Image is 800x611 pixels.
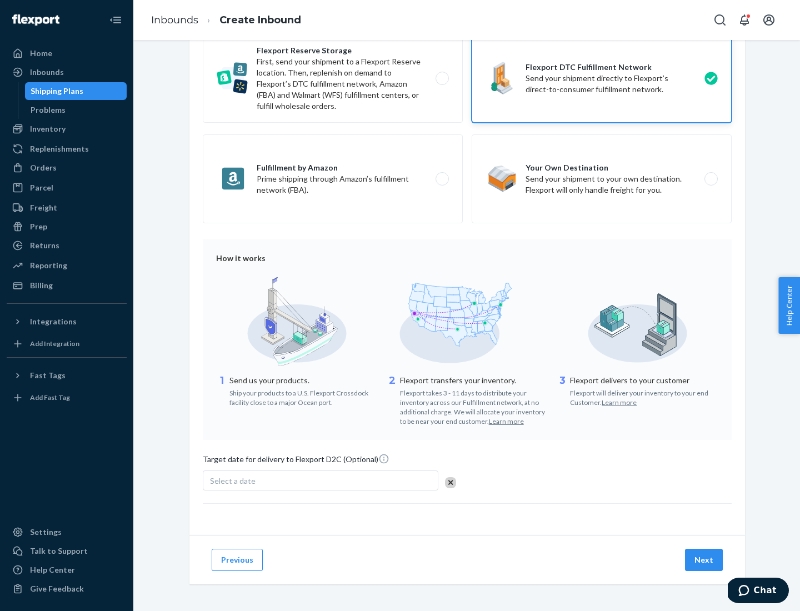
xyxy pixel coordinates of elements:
p: Send us your products. [229,375,378,386]
div: Integrations [30,316,77,327]
div: Home [30,48,52,59]
button: Learn more [602,398,637,407]
a: Returns [7,237,127,254]
div: 3 [557,374,568,407]
p: Flexport transfers your inventory. [400,375,548,386]
a: Create Inbound [219,14,301,26]
div: Add Fast Tag [30,393,70,402]
span: Select a date [210,476,256,485]
a: Reporting [7,257,127,274]
div: Add Integration [30,339,79,348]
button: Open notifications [733,9,756,31]
a: Inbounds [7,63,127,81]
a: Freight [7,199,127,217]
a: Replenishments [7,140,127,158]
div: Prep [30,221,47,232]
button: Give Feedback [7,580,127,598]
a: Problems [25,101,127,119]
div: 1 [216,374,227,407]
div: How it works [216,253,718,264]
div: Problems [31,104,66,116]
div: Flexport will deliver your inventory to your end Customer. [570,386,718,407]
div: 2 [387,374,398,427]
a: Add Fast Tag [7,389,127,407]
div: Inbounds [30,67,64,78]
div: Settings [30,527,62,538]
button: Integrations [7,313,127,330]
a: Prep [7,218,127,236]
a: Inbounds [151,14,198,26]
iframe: Opens a widget where you can chat to one of our agents [728,578,789,605]
ol: breadcrumbs [142,4,310,37]
div: Freight [30,202,57,213]
div: Replenishments [30,143,89,154]
span: Target date for delivery to Flexport D2C (Optional) [203,453,389,469]
a: Add Integration [7,335,127,353]
div: Shipping Plans [31,86,83,97]
div: Parcel [30,182,53,193]
div: Reporting [30,260,67,271]
a: Help Center [7,561,127,579]
div: Give Feedback [30,583,84,594]
div: Returns [30,240,59,251]
button: Open account menu [758,9,780,31]
div: Inventory [30,123,66,134]
div: Orders [30,162,57,173]
button: Fast Tags [7,367,127,384]
div: Flexport takes 3 - 11 days to distribute your inventory across our Fulfillment network, at no add... [400,386,548,427]
button: Close Navigation [104,9,127,31]
a: Shipping Plans [25,82,127,100]
div: Billing [30,280,53,291]
img: Flexport logo [12,14,59,26]
div: Ship your products to a U.S. Flexport Crossdock facility close to a major Ocean port. [229,386,378,407]
button: Next [685,549,723,571]
button: Learn more [489,417,524,426]
button: Talk to Support [7,542,127,560]
a: Billing [7,277,127,294]
div: Talk to Support [30,545,88,557]
div: Help Center [30,564,75,575]
button: Open Search Box [709,9,731,31]
a: Settings [7,523,127,541]
a: Home [7,44,127,62]
a: Parcel [7,179,127,197]
button: Help Center [778,277,800,334]
div: Fast Tags [30,370,66,381]
a: Orders [7,159,127,177]
p: Flexport delivers to your customer [570,375,718,386]
a: Inventory [7,120,127,138]
button: Previous [212,549,263,571]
